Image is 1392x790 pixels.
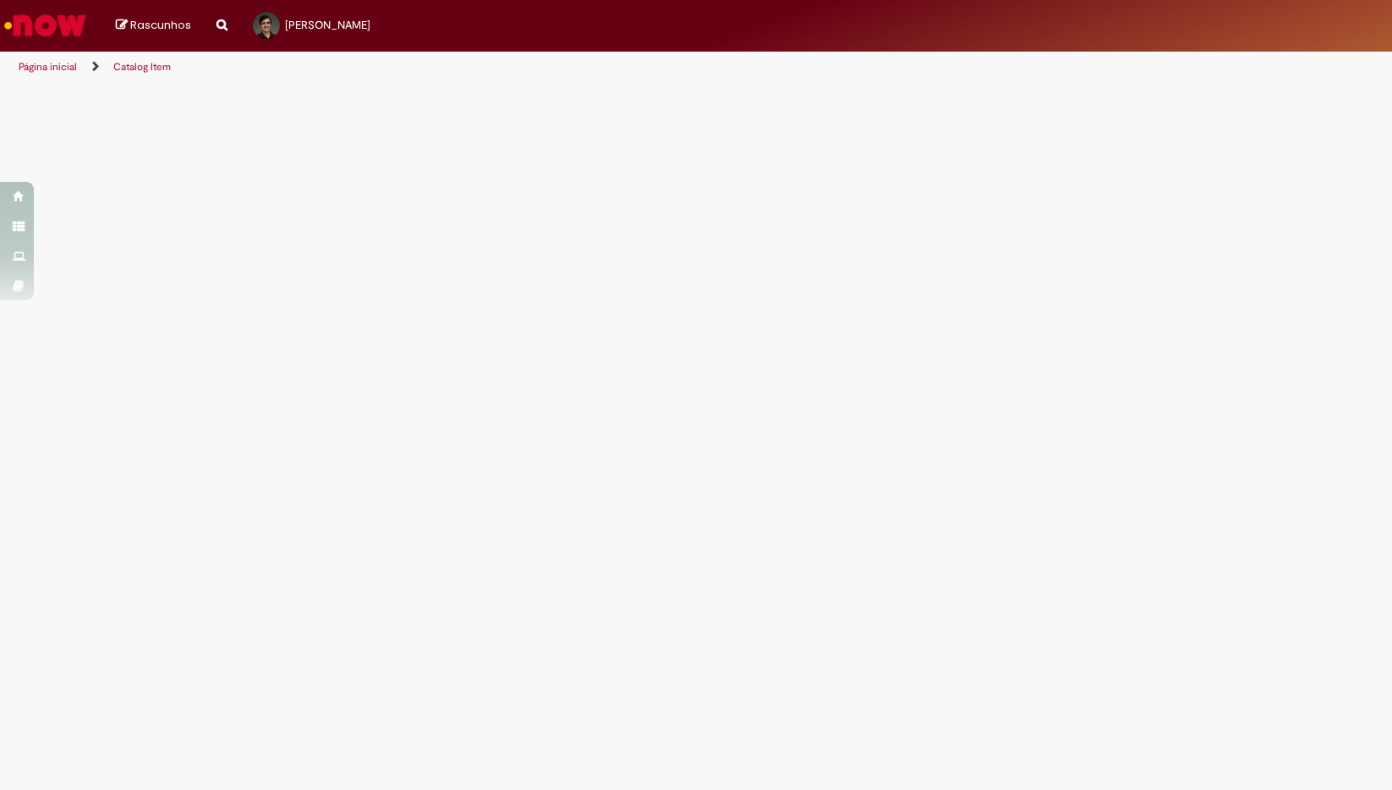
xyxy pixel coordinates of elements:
a: Página inicial [19,60,77,74]
img: ServiceNow [2,8,89,42]
span: Rascunhos [130,17,191,33]
span: [PERSON_NAME] [285,18,370,32]
a: Catalog Item [113,60,171,74]
a: Rascunhos [116,18,191,34]
ul: Trilhas de página [13,52,915,83]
